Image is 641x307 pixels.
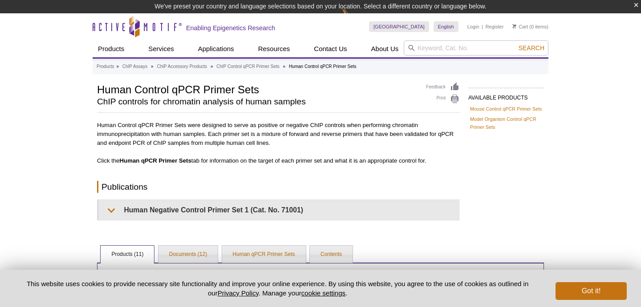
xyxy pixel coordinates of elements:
a: Products (11) [101,246,154,263]
span: Search [519,44,544,52]
p: This website uses cookies to provide necessary site functionality and improve your online experie... [14,279,541,298]
a: [GEOGRAPHIC_DATA] [369,21,429,32]
a: Applications [193,40,239,57]
a: Products [93,40,130,57]
li: » [283,64,286,69]
img: Your Cart [512,24,516,28]
input: Keyword, Cat. No. [404,40,548,56]
a: Resources [253,40,296,57]
a: Cart [512,24,528,30]
li: » [211,64,213,69]
a: Products [97,63,114,71]
a: Model Organism Control qPCR Primer Sets [470,115,542,131]
a: ChIP Accessory Products [157,63,207,71]
a: About Us [366,40,404,57]
button: cookie settings [301,289,345,297]
h2: Publications [97,181,459,193]
a: Contents [310,246,353,263]
a: ChIP Control qPCR Primer Sets [216,63,280,71]
a: English [434,21,458,32]
a: Privacy Policy [218,289,259,297]
a: Services [143,40,179,57]
a: Contact Us [308,40,352,57]
button: Search [516,44,547,52]
li: » [116,64,119,69]
a: Register [485,24,503,30]
a: Human qPCR Primer Sets [222,246,306,263]
a: ChIP Assays [122,63,148,71]
li: » [151,64,154,69]
p: Click the tab for information on the target of each primer set and what it is an appropriate cont... [97,156,459,165]
li: Human Control qPCR Primer Sets [289,64,357,69]
h2: Enabling Epigenetics Research [186,24,275,32]
h2: ChIP controls for chromatin analysis of human samples [97,98,417,106]
h2: AVAILABLE PRODUCTS [468,88,544,104]
a: Login [467,24,479,30]
li: (0 items) [512,21,548,32]
summary: Human Negative Control Primer Set 1 (Cat. No. 71001) [99,200,459,220]
img: Change Here [342,7,365,28]
a: Mouse Control qPCR Primer Sets [470,105,542,113]
h1: Human Control qPCR Primer Sets [97,82,417,96]
li: | [482,21,483,32]
a: Documents (12) [158,246,218,263]
p: Human Control qPCR Primer Sets were designed to serve as positive or negative ChIP controls when ... [97,118,459,148]
a: Print [426,94,459,104]
a: Feedback [426,82,459,92]
button: Got it! [556,282,627,300]
b: Human qPCR Primer Sets [120,157,191,164]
